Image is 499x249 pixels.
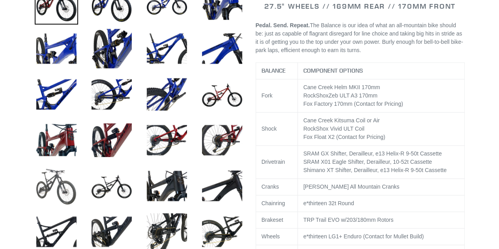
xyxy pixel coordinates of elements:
td: Fork [256,79,297,112]
td: Brakeset [256,212,297,228]
h2: 27.5" WHEELS // 169MM REAR // 170MM FRONT [256,2,465,11]
img: Load image into Gallery viewer, BALANCE - Complete Bike [90,118,133,162]
img: Load image into Gallery viewer, BALANCE - Complete Bike [145,73,189,116]
img: Load image into Gallery viewer, BALANCE - Complete Bike [90,73,133,116]
span: Zeb ULT A3 170 [329,92,368,99]
td: TRP Trail EVO w/203/180mm Rotors [297,212,464,228]
td: SRAM GX Shifter, Derailleur, e13 Helix-R 9-50t Cassette SRAM X01 Eagle Shifter, Derailleur, 10-52... [297,145,464,178]
b: Pedal. Send. Repeat. [256,22,310,28]
td: e*thirteen 32t Round [297,195,464,212]
td: Wheels [256,228,297,245]
img: Load image into Gallery viewer, BALANCE - Complete Bike [90,164,133,208]
img: Load image into Gallery viewer, BALANCE - Complete Bike [90,27,133,70]
img: Load image into Gallery viewer, BALANCE - Complete Bike [145,164,189,208]
img: Load image into Gallery viewer, BALANCE - Complete Bike [145,118,189,162]
p: Cane Creek Kitsuma Coil or Air RockShox Vivid ULT Coil Fox Float X2 (Contact for Pricing) [303,116,459,141]
img: Load image into Gallery viewer, BALANCE - Complete Bike [35,118,78,162]
img: Load image into Gallery viewer, BALANCE - Complete Bike [35,27,78,70]
td: e*thirteen LG1+ Enduro (Contact for Mullet Build) [297,228,464,245]
td: Chainring [256,195,297,212]
td: Cranks [256,178,297,195]
th: BALANCE [256,62,297,79]
img: Load image into Gallery viewer, BALANCE - Complete Bike [200,164,244,208]
td: Shock [256,112,297,145]
img: Load image into Gallery viewer, BALANCE - Complete Bike [35,164,78,208]
td: Drivetrain [256,145,297,178]
img: Load image into Gallery viewer, BALANCE - Complete Bike [200,73,244,116]
img: Load image into Gallery viewer, BALANCE - Complete Bike [200,27,244,70]
img: Load image into Gallery viewer, BALANCE - Complete Bike [35,73,78,116]
p: The Balance is our idea of what an all-mountain bike should be: just as capable of flagrant disre... [256,21,465,54]
img: Load image into Gallery viewer, BALANCE - Complete Bike [145,27,189,70]
span: Cane Creek Helm MKII 170mm [303,84,380,90]
img: Load image into Gallery viewer, BALANCE - Complete Bike [200,118,244,162]
td: RockShox mm Fox Factory 170mm (Contact for Pricing) [297,79,464,112]
th: COMPONENT OPTIONS [297,62,464,79]
td: [PERSON_NAME] All Mountain Cranks [297,178,464,195]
